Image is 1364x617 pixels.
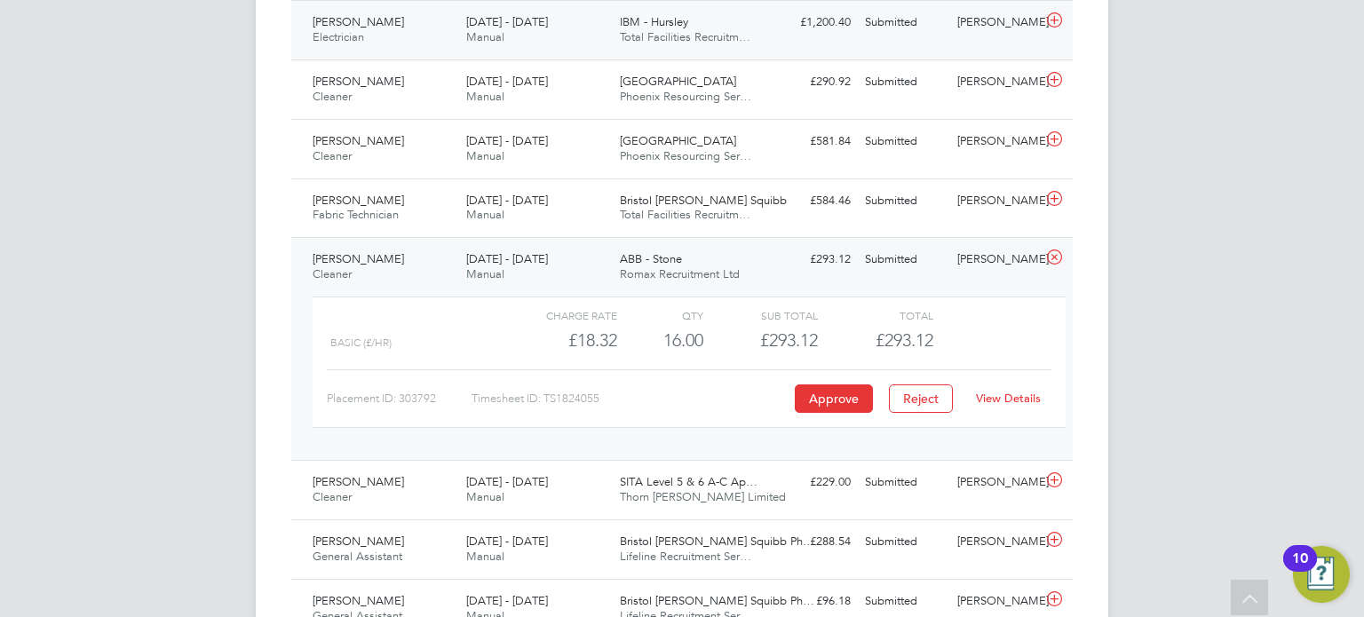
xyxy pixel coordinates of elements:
div: Submitted [858,468,950,497]
span: [DATE] - [DATE] [466,251,548,266]
div: [PERSON_NAME] [950,587,1043,616]
span: [PERSON_NAME] [313,133,404,148]
div: Submitted [858,527,950,557]
span: General Assistant [313,549,402,564]
span: [PERSON_NAME] [313,593,404,608]
span: [DATE] - [DATE] [466,593,548,608]
div: Submitted [858,245,950,274]
span: Phoenix Resourcing Ser… [620,89,751,104]
div: 16.00 [617,326,703,355]
div: £290.92 [765,67,858,97]
a: View Details [976,391,1041,406]
span: [DATE] - [DATE] [466,534,548,549]
div: Total [818,305,932,326]
div: Sub Total [703,305,818,326]
span: Manual [466,549,504,564]
div: [PERSON_NAME] [950,468,1043,497]
div: £96.18 [765,587,858,616]
span: Thorn [PERSON_NAME] Limited [620,489,786,504]
span: Manual [466,266,504,281]
span: Fabric Technician [313,207,399,222]
button: Open Resource Center, 10 new notifications [1293,546,1350,603]
span: Cleaner [313,89,352,104]
div: £293.12 [765,245,858,274]
span: Romax Recruitment Ltd [620,266,740,281]
span: Phoenix Resourcing Ser… [620,148,751,163]
span: Total Facilities Recruitm… [620,29,750,44]
span: [DATE] - [DATE] [466,474,548,489]
div: £288.54 [765,527,858,557]
button: Reject [889,384,953,413]
div: Charge rate [503,305,617,326]
div: £581.84 [765,127,858,156]
span: Electrician [313,29,364,44]
span: ABB - Stone [620,251,682,266]
div: [PERSON_NAME] [950,67,1043,97]
span: Basic (£/HR) [330,336,392,349]
span: Manual [466,89,504,104]
span: Bristol [PERSON_NAME] Squibb [620,193,787,208]
span: SITA Level 5 & 6 A-C Ap… [620,474,757,489]
span: Manual [466,29,504,44]
span: Manual [466,489,504,504]
div: [PERSON_NAME] [950,186,1043,216]
span: Cleaner [313,489,352,504]
span: Manual [466,148,504,163]
span: £293.12 [876,329,933,351]
span: [PERSON_NAME] [313,14,404,29]
span: [DATE] - [DATE] [466,14,548,29]
div: Placement ID: 303792 [327,384,472,413]
div: Timesheet ID: TS1824055 [472,384,790,413]
span: [GEOGRAPHIC_DATA] [620,74,736,89]
div: £584.46 [765,186,858,216]
div: Submitted [858,186,950,216]
span: Cleaner [313,148,352,163]
span: Cleaner [313,266,352,281]
span: Total Facilities Recruitm… [620,207,750,222]
div: [PERSON_NAME] [950,245,1043,274]
div: 10 [1292,558,1308,581]
div: £229.00 [765,468,858,497]
div: Submitted [858,587,950,616]
span: [PERSON_NAME] [313,193,404,208]
span: IBM - Hursley [620,14,688,29]
span: Bristol [PERSON_NAME] Squibb Ph… [620,534,814,549]
span: [PERSON_NAME] [313,474,404,489]
div: Submitted [858,8,950,37]
div: Submitted [858,127,950,156]
span: [PERSON_NAME] [313,534,404,549]
span: [GEOGRAPHIC_DATA] [620,133,736,148]
span: [DATE] - [DATE] [466,74,548,89]
div: £293.12 [703,326,818,355]
span: [DATE] - [DATE] [466,193,548,208]
span: Bristol [PERSON_NAME] Squibb Ph… [620,593,814,608]
div: £1,200.40 [765,8,858,37]
div: [PERSON_NAME] [950,527,1043,557]
span: Manual [466,207,504,222]
div: [PERSON_NAME] [950,127,1043,156]
div: Submitted [858,67,950,97]
span: [DATE] - [DATE] [466,133,548,148]
span: [PERSON_NAME] [313,74,404,89]
button: Approve [795,384,873,413]
div: £18.32 [503,326,617,355]
div: QTY [617,305,703,326]
span: Lifeline Recruitment Ser… [620,549,751,564]
div: [PERSON_NAME] [950,8,1043,37]
span: [PERSON_NAME] [313,251,404,266]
